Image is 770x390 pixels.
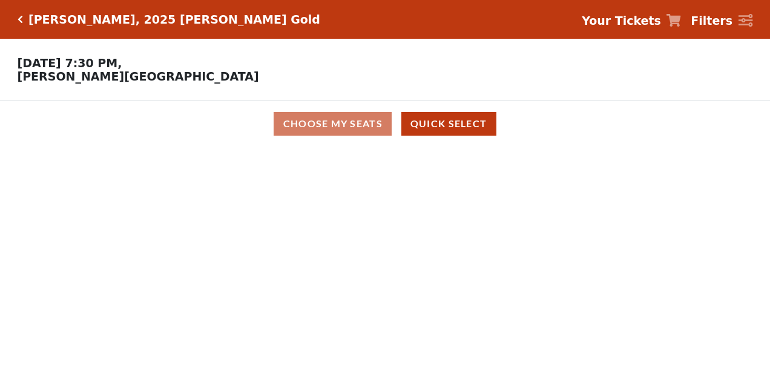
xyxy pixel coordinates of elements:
[691,14,732,27] strong: Filters
[691,12,752,30] a: Filters
[401,112,496,136] button: Quick Select
[582,14,661,27] strong: Your Tickets
[18,15,23,24] a: Click here to go back to filters
[582,12,681,30] a: Your Tickets
[28,13,320,27] h5: [PERSON_NAME], 2025 [PERSON_NAME] Gold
